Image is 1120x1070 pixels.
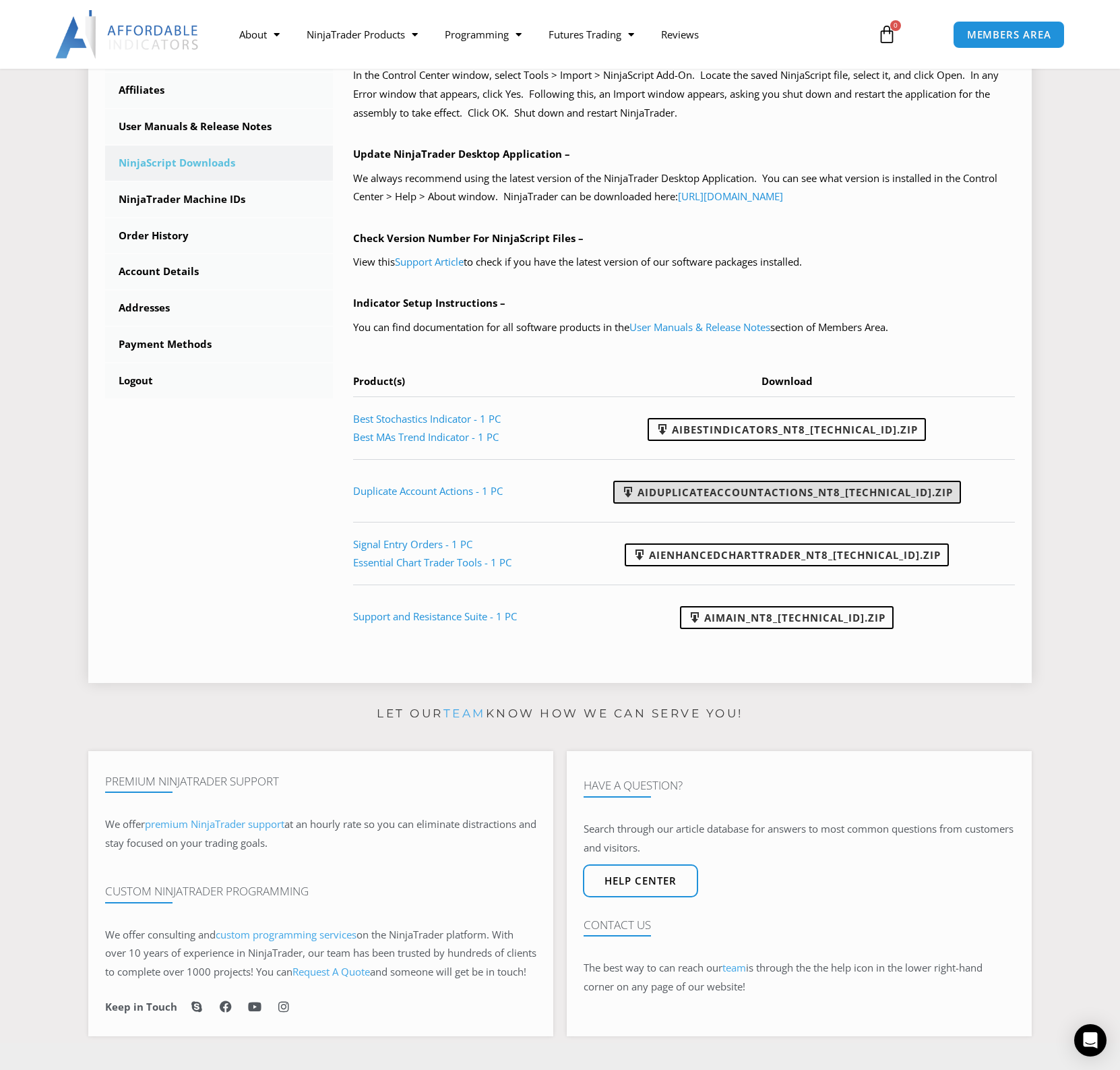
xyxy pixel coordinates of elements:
a: Account Details [105,254,333,289]
span: at an hourly rate so you can eliminate distractions and stay focused on your trading goals. [105,817,536,850]
span: 0 [890,20,901,31]
h4: Have A Question? [584,779,1015,792]
a: Logout [105,363,333,398]
a: Signal Entry Orders - 1 PC [353,537,472,551]
a: AIMain_NT8_[TECHNICAL_ID].zip [680,606,894,629]
a: 0 [857,15,916,54]
h6: Keep in Touch [105,1001,177,1013]
a: Payment Methods [105,327,333,362]
a: NinjaTrader Products [293,19,431,50]
a: team [722,961,746,974]
a: [URL][DOMAIN_NAME] [678,189,783,203]
a: AIDuplicateAccountActions_NT8_[TECHNICAL_ID].zip [613,481,961,504]
a: Support Article [395,255,464,268]
b: Update NinjaTrader Desktop Application – [353,147,570,160]
a: Best Stochastics Indicator - 1 PC [353,412,501,425]
p: View this to check if you have the latest version of our software packages installed. [353,253,1016,272]
a: About [226,19,293,50]
a: MEMBERS AREA [953,21,1065,49]
a: NinjaTrader Machine IDs [105,182,333,217]
a: Order History [105,218,333,254]
a: team [443,707,486,720]
span: MEMBERS AREA [967,30,1051,40]
p: You can find documentation for all software products in the section of Members Area. [353,318,1016,337]
a: Best MAs Trend Indicator - 1 PC [353,430,499,444]
b: Check Version Number For NinjaScript Files – [353,231,584,245]
b: Indicator Setup Instructions – [353,296,505,309]
span: We offer consulting and [105,928,356,941]
p: Search through our article database for answers to most common questions from customers and visit... [584,820,1015,858]
p: Let our know how we can serve you! [88,703,1032,725]
a: User Manuals & Release Notes [629,320,770,334]
span: We offer [105,817,145,831]
div: Open Intercom Messenger [1074,1024,1107,1057]
a: User Manuals & Release Notes [105,109,333,144]
span: Product(s) [353,374,405,388]
a: Programming [431,19,535,50]
a: Duplicate Account Actions - 1 PC [353,484,503,498]
span: Download [761,374,813,388]
h4: Premium NinjaTrader Support [105,775,536,788]
p: In the Control Center window, select Tools > Import > NinjaScript Add-On. Locate the saved NinjaS... [353,66,1016,123]
a: NinjaScript Downloads [105,146,333,181]
span: on the NinjaTrader platform. With over 10 years of experience in NinjaTrader, our team has been t... [105,928,536,979]
nav: Account pages [105,36,333,398]
a: Help center [583,864,698,897]
a: Futures Trading [535,19,648,50]
a: premium NinjaTrader support [145,817,284,831]
a: custom programming services [216,928,356,941]
a: AIEnhancedChartTrader_NT8_[TECHNICAL_ID].zip [625,543,949,566]
p: We always recommend using the latest version of the NinjaTrader Desktop Application. You can see ... [353,169,1016,207]
a: AIBestIndicators_NT8_[TECHNICAL_ID].zip [648,418,926,441]
a: Affiliates [105,73,333,108]
a: Request A Quote [292,965,370,978]
h4: Contact Us [584,918,1015,932]
nav: Menu [226,19,862,50]
span: Help center [604,876,677,886]
a: Addresses [105,291,333,326]
h4: Custom NinjaTrader Programming [105,885,536,898]
a: Reviews [648,19,712,50]
a: Essential Chart Trader Tools - 1 PC [353,556,511,569]
p: The best way to can reach our is through the the help icon in the lower right-hand corner on any ... [584,959,1015,997]
img: LogoAI | Affordable Indicators – NinjaTrader [55,10,200,59]
a: Support and Resistance Suite - 1 PC [353,610,517,623]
